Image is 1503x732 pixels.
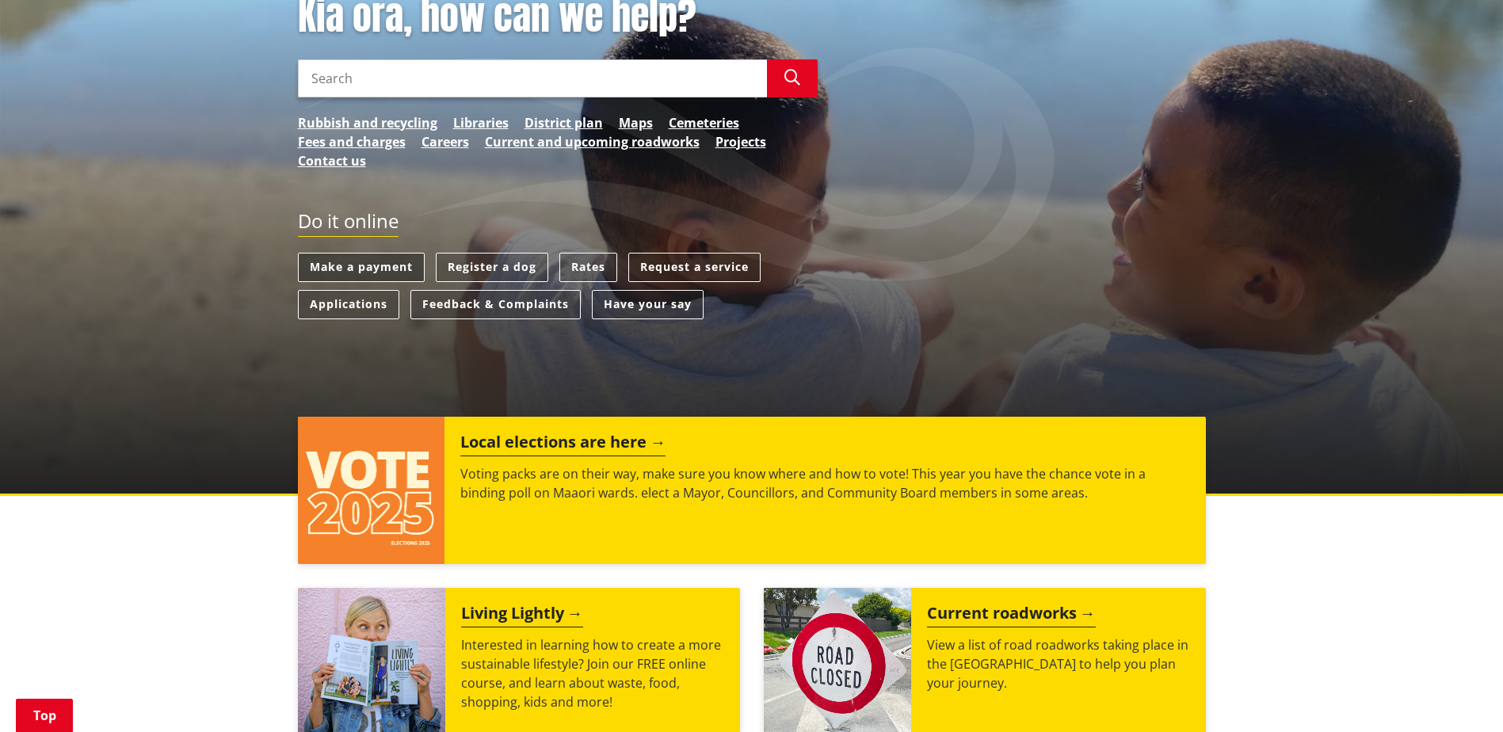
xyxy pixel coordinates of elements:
input: Search input [298,59,767,97]
img: Vote 2025 [298,417,445,564]
a: District plan [525,113,603,132]
p: View a list of road roadworks taking place in the [GEOGRAPHIC_DATA] to help you plan your journey. [927,635,1190,692]
a: Contact us [298,151,366,170]
p: Voting packs are on their way, make sure you know where and how to vote! This year you have the c... [460,464,1189,502]
a: Fees and charges [298,132,406,151]
h2: Current roadworks [927,604,1096,627]
a: Register a dog [436,253,548,282]
a: Maps [619,113,653,132]
a: Careers [422,132,469,151]
a: Applications [298,290,399,319]
iframe: Messenger Launcher [1430,665,1487,722]
h2: Local elections are here [460,433,666,456]
a: Local elections are here Voting packs are on their way, make sure you know where and how to vote!... [298,417,1206,564]
a: Rates [559,253,617,282]
a: Have your say [592,290,704,319]
a: Feedback & Complaints [410,290,581,319]
a: Libraries [453,113,509,132]
a: Rubbish and recycling [298,113,437,132]
a: Cemeteries [669,113,739,132]
a: Current and upcoming roadworks [485,132,700,151]
h2: Living Lightly [461,604,583,627]
a: Projects [715,132,766,151]
a: Request a service [628,253,761,282]
p: Interested in learning how to create a more sustainable lifestyle? Join our FREE online course, a... [461,635,724,711]
a: Top [16,699,73,732]
a: Make a payment [298,253,425,282]
h2: Do it online [298,210,399,238]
